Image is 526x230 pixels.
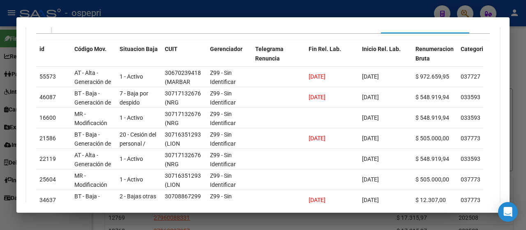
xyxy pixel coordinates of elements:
span: BT - Baja - Generación de Clave [74,193,111,218]
span: Z99 - Sin Identificar [210,131,236,147]
span: CUIT [165,46,178,52]
span: Z99 - Sin Identificar [210,193,236,209]
div: Open Intercom Messenger [498,202,518,222]
datatable-header-cell: Fin Rel. Lab. [305,40,359,77]
span: $ 12.307,00 [415,197,446,203]
span: AT - Alta - Generación de clave [74,70,111,95]
span: Z99 - Sin Identificar [210,90,236,106]
datatable-header-cell: Inicio Rel. Lab. [359,40,412,77]
span: BT - Baja - Generación de Clave [74,131,111,157]
span: $ 548.919,94 [415,156,449,162]
span: Código Mov. [74,46,106,52]
span: [DATE] [362,114,379,121]
span: 25604 [39,176,56,183]
span: 16600 [39,114,56,121]
span: [DATE] [362,176,379,183]
span: 7 - Baja por despido [120,90,148,106]
span: 22119 [39,156,56,162]
span: Inicio Rel. Lab. [362,46,401,52]
span: Fin Rel. Lab. [309,46,341,52]
span: (NRG SERVICIOS PETROLEROS S.A.) [165,161,201,195]
span: 1 - Activo [120,156,143,162]
span: (NRG SERVICIOS PETROLEROS S.A.) [165,99,201,134]
span: $ 505.000,00 [415,176,449,183]
span: 033593 [461,94,480,100]
span: 037773 [461,135,480,142]
span: MR - Modificación de datos en la relación CUIT –CUIL [74,111,113,155]
span: 46087 [39,94,56,100]
span: (LION SOLUTIONS) [165,181,198,197]
span: [DATE] [309,197,325,203]
div: 30670239418 [165,68,201,78]
div: 30717132676 [165,89,201,98]
datatable-header-cell: id [36,40,71,77]
div: 30716351293 [165,130,201,139]
datatable-header-cell: Código Mov. [71,40,116,77]
datatable-header-cell: Situacion Baja [116,40,161,77]
span: 033593 [461,114,480,121]
span: Z99 - Sin Identificar [210,152,236,168]
span: Telegrama Renuncia [255,46,284,62]
div: 30708867299 [165,192,201,201]
span: BT - Baja - Generación de Clave [74,90,111,116]
datatable-header-cell: CUIT [161,40,207,77]
span: [DATE] [309,94,325,100]
span: AT - Alta - Generación de clave [74,152,111,177]
span: 1 - Activo [120,176,143,183]
span: 037773 [461,176,480,183]
span: 55573 [39,73,56,80]
span: [DATE] [362,73,379,80]
span: $ 505.000,00 [415,135,449,142]
span: id [39,46,44,52]
span: $ 972.659,95 [415,73,449,80]
datatable-header-cell: Gerenciador [207,40,252,77]
div: 30716351293 [165,171,201,181]
span: Categoria [461,46,487,52]
span: 34637 [39,197,56,203]
span: [DATE] [362,135,379,142]
span: [DATE] [362,197,379,203]
span: 037773 [461,197,480,203]
span: (NRG SERVICIOS PETROLEROS S.A.) [165,120,201,154]
span: $ 548.919,94 [415,114,449,121]
span: 2 - Bajas otras causales [120,193,156,209]
span: 1 - Activo [120,73,143,80]
span: MR - Modificación de datos en la relación CUIT –CUIL [74,172,113,216]
span: (LION SOLUTIONS) [165,140,198,156]
span: Z99 - Sin Identificar [210,172,236,188]
span: $ 548.919,94 [415,94,449,100]
div: 30717132676 [165,109,201,119]
span: (MARBAR SOCIEDAD DE RESPONSABILIDAD LIMITADA) [165,79,215,113]
span: Z99 - Sin Identificar [210,111,236,127]
span: Gerenciador [210,46,242,52]
datatable-header-cell: Renumeracion Bruta [412,40,457,77]
span: [DATE] [362,156,379,162]
span: 037727 [461,73,480,80]
span: 1 - Activo [120,114,143,121]
span: Z99 - Sin Identificar [210,70,236,86]
span: [DATE] [362,94,379,100]
span: Renumeracion Bruta [415,46,454,62]
span: 033593 [461,156,480,162]
span: Situacion Baja [120,46,158,52]
datatable-header-cell: Categoria [457,40,498,77]
div: 30717132676 [165,151,201,160]
span: 21586 [39,135,56,142]
datatable-header-cell: Telegrama Renuncia [252,40,305,77]
span: [DATE] [309,135,325,142]
span: 20 - Cesión del personal / ART.229 - LCT [120,131,156,157]
span: [DATE] [309,73,325,80]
